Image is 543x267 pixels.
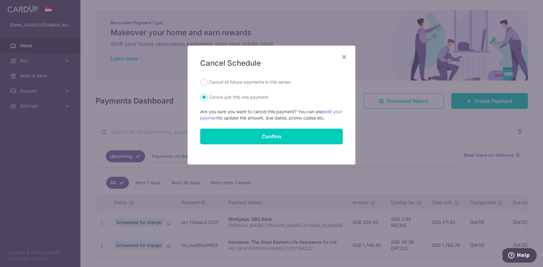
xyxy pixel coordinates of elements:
iframe: Opens a widget where you can find more information [502,248,537,264]
label: Cancel all future payments in this series [209,78,290,86]
button: Confirm [200,129,343,144]
label: Cancel just this one payment [209,93,268,101]
h5: Cancel Schedule [200,58,343,68]
p: Are you sure you want to cancel this payment? You can also to update the amount, due dates, promo... [200,108,343,121]
button: Close [340,53,348,61]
